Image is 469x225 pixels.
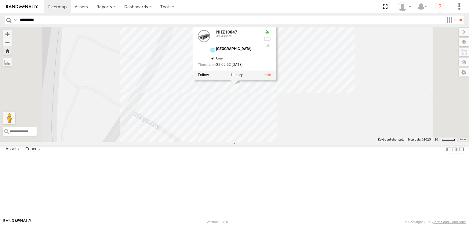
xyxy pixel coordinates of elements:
[216,47,259,51] div: [GEOGRAPHIC_DATA]
[396,2,413,11] div: Zulema McIntosch
[452,145,458,154] label: Dock Summary Table to the Right
[216,56,224,60] span: 0
[264,43,271,48] div: Last Event GSM Signal Strength
[444,16,457,24] label: Search Filter Options
[265,73,271,77] a: View Asset Details
[216,30,237,34] a: NHZ10847
[264,36,271,41] div: No battery health information received from this device.
[405,220,466,224] div: © Copyright 2025 -
[231,73,243,77] label: View Asset History
[446,145,452,154] label: Dock Summary Table to the Left
[13,16,18,24] label: Search Query
[3,38,12,47] button: Zoom out
[433,220,466,224] a: Terms and Conditions
[460,138,466,141] a: Terms (opens in new tab)
[3,30,12,38] button: Zoom in
[264,30,271,35] div: Valid GPS Fix
[22,145,43,154] label: Fences
[3,219,31,225] a: Visit our Website
[3,112,15,124] button: Drag Pegman onto the map to open Street View
[408,138,431,141] span: Map data ©2025
[378,137,404,142] button: Keyboard shortcuts
[434,138,442,141] span: 20 m
[433,137,457,142] button: Map Scale: 20 m per 40 pixels
[198,73,209,77] label: Realtime tracking of Asset
[2,145,22,154] label: Assets
[459,68,469,77] label: Map Settings
[435,2,445,12] i: ?
[198,30,210,42] a: View Asset Details
[216,34,259,38] div: All Assets
[207,220,230,224] div: Version: 308.01
[458,145,464,154] label: Hide Summary Table
[3,47,12,55] button: Zoom Home
[6,5,38,9] img: rand-logo.svg
[198,63,259,67] div: Date/time of location update
[3,58,12,66] label: Measure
